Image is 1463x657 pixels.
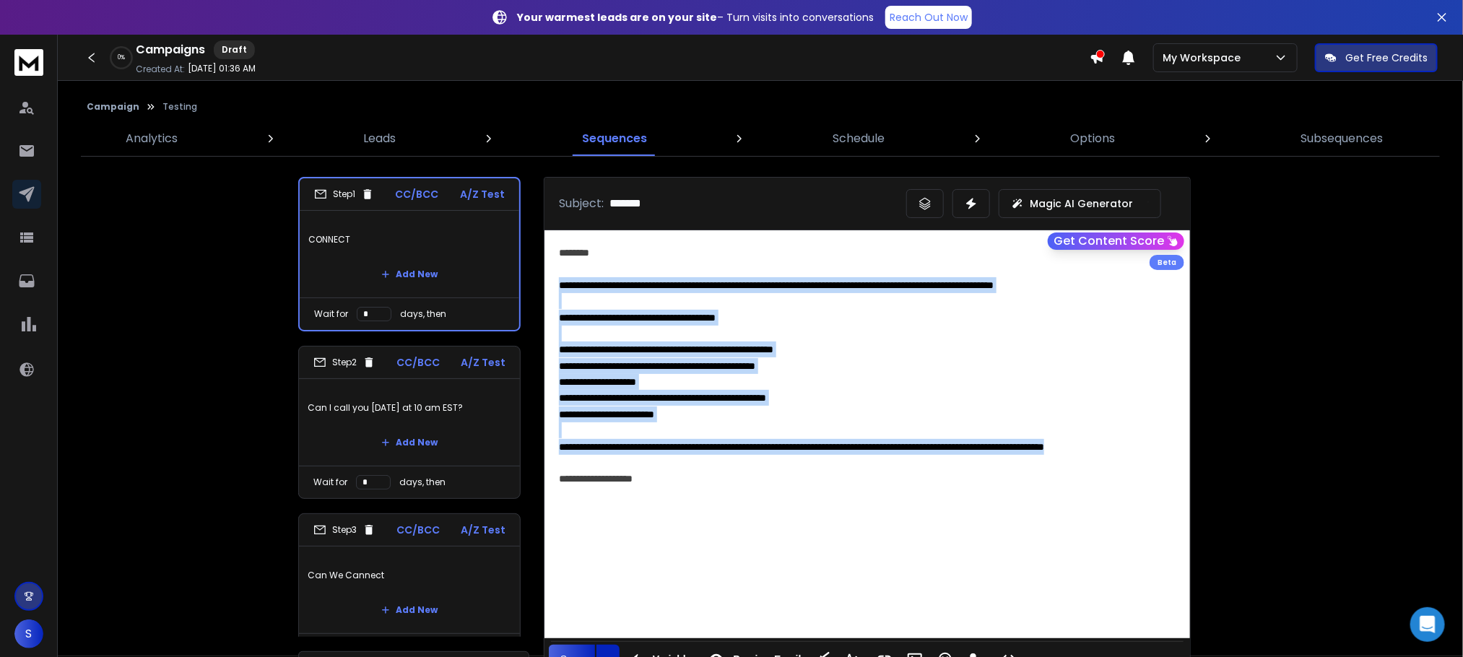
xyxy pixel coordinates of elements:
[1030,196,1133,211] p: Magic AI Generator
[313,356,375,369] div: Step 2
[214,40,255,59] div: Draft
[396,355,440,370] p: CC/BCC
[999,189,1161,218] button: Magic AI Generator
[1410,607,1445,642] div: Open Intercom Messenger
[14,619,43,648] button: S
[1315,43,1438,72] button: Get Free Credits
[298,177,521,331] li: Step1CC/BCCA/Z TestCONNECTAdd NewWait fordays, then
[308,219,511,260] p: CONNECT
[461,355,505,370] p: A/Z Test
[162,101,197,113] p: Testing
[118,53,125,62] p: 0 %
[370,428,449,457] button: Add New
[370,260,449,289] button: Add New
[833,130,885,147] p: Schedule
[14,49,43,76] img: logo
[355,121,405,156] a: Leads
[1163,51,1246,65] p: My Workspace
[1345,51,1428,65] p: Get Free Credits
[1048,232,1184,250] button: Get Content Score
[313,523,375,536] div: Step 3
[461,523,505,537] p: A/Z Test
[298,346,521,499] li: Step2CC/BCCA/Z TestCan I call you [DATE] at 10 am EST?Add NewWait fordays, then
[396,187,439,201] p: CC/BCC
[573,121,656,156] a: Sequences
[308,555,511,596] p: Can We Cannect
[1070,130,1115,147] p: Options
[1301,130,1384,147] p: Subsequences
[313,477,347,488] p: Wait for
[308,388,511,428] p: Can I call you [DATE] at 10 am EST?
[117,121,186,156] a: Analytics
[1293,121,1392,156] a: Subsequences
[136,41,205,58] h1: Campaigns
[824,121,893,156] a: Schedule
[1062,121,1124,156] a: Options
[370,596,449,625] button: Add New
[1150,255,1184,270] div: Beta
[136,64,185,75] p: Created At:
[188,63,256,74] p: [DATE] 01:36 AM
[314,188,374,201] div: Step 1
[460,187,505,201] p: A/Z Test
[890,10,968,25] p: Reach Out Now
[400,308,446,320] p: days, then
[396,523,440,537] p: CC/BCC
[314,308,348,320] p: Wait for
[582,130,647,147] p: Sequences
[517,10,717,25] strong: Your warmest leads are on your site
[87,101,139,113] button: Campaign
[364,130,396,147] p: Leads
[399,477,446,488] p: days, then
[885,6,972,29] a: Reach Out Now
[517,10,874,25] p: – Turn visits into conversations
[126,130,178,147] p: Analytics
[559,195,604,212] p: Subject:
